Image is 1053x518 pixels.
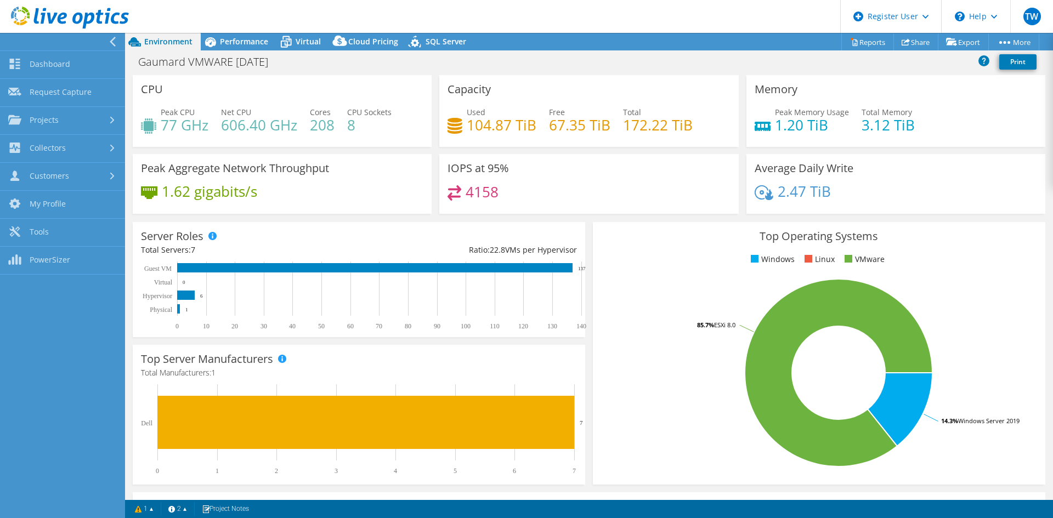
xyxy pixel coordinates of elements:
[289,322,296,330] text: 40
[461,322,471,330] text: 100
[175,322,179,330] text: 0
[467,107,485,117] span: Used
[842,253,885,265] li: VMware
[490,244,505,255] span: 22.8
[216,467,219,475] text: 1
[467,119,536,131] h4: 104.87 TiB
[347,322,354,330] text: 60
[513,467,516,475] text: 6
[490,322,500,330] text: 110
[310,119,335,131] h4: 208
[426,36,466,47] span: SQL Server
[154,278,173,286] text: Virtual
[161,502,195,516] a: 2
[275,467,278,475] text: 2
[394,467,397,475] text: 4
[296,36,321,47] span: Virtual
[802,253,835,265] li: Linux
[150,306,172,314] text: Physical
[448,83,491,95] h3: Capacity
[714,321,735,329] tspan: ESXi 8.0
[623,119,693,131] h4: 172.22 TiB
[261,322,267,330] text: 30
[841,33,894,50] a: Reports
[191,244,195,255] span: 7
[938,33,989,50] a: Export
[1023,8,1041,25] span: TW
[549,119,610,131] h4: 67.35 TiB
[466,186,499,198] h4: 4158
[778,185,831,197] h4: 2.47 TiB
[755,162,853,174] h3: Average Daily Write
[580,419,583,426] text: 7
[775,119,849,131] h4: 1.20 TiB
[141,230,203,242] h3: Server Roles
[576,322,586,330] text: 140
[318,322,325,330] text: 50
[220,36,268,47] span: Performance
[141,244,359,256] div: Total Servers:
[185,307,188,312] text: 1
[518,322,528,330] text: 120
[434,322,440,330] text: 90
[133,56,285,68] h1: Gaumard VMWARE [DATE]
[200,293,203,299] text: 6
[405,322,411,330] text: 80
[454,467,457,475] text: 5
[623,107,641,117] span: Total
[141,353,273,365] h3: Top Server Manufacturers
[162,185,257,197] h4: 1.62 gigabits/s
[231,322,238,330] text: 20
[310,107,331,117] span: Cores
[127,502,161,516] a: 1
[348,36,398,47] span: Cloud Pricing
[862,119,915,131] h4: 3.12 TiB
[955,12,965,21] svg: \n
[697,321,714,329] tspan: 85.7%
[999,54,1037,70] a: Print
[601,230,1037,242] h3: Top Operating Systems
[141,83,163,95] h3: CPU
[578,266,586,271] text: 137
[376,322,382,330] text: 70
[161,107,195,117] span: Peak CPU
[448,162,509,174] h3: IOPS at 95%
[141,162,329,174] h3: Peak Aggregate Network Throughput
[194,502,257,516] a: Project Notes
[141,419,152,427] text: Dell
[221,107,251,117] span: Net CPU
[547,322,557,330] text: 130
[183,280,185,285] text: 0
[335,467,338,475] text: 3
[958,417,1020,425] tspan: Windows Server 2019
[862,107,912,117] span: Total Memory
[748,253,795,265] li: Windows
[144,265,172,272] text: Guest VM
[755,83,797,95] h3: Memory
[347,107,392,117] span: CPU Sockets
[161,119,208,131] h4: 77 GHz
[573,467,576,475] text: 7
[893,33,938,50] a: Share
[156,467,159,475] text: 0
[211,367,216,378] span: 1
[988,33,1039,50] a: More
[141,367,577,379] h4: Total Manufacturers:
[549,107,565,117] span: Free
[359,244,576,256] div: Ratio: VMs per Hypervisor
[941,417,958,425] tspan: 14.3%
[144,36,193,47] span: Environment
[221,119,297,131] h4: 606.40 GHz
[203,322,210,330] text: 10
[347,119,392,131] h4: 8
[775,107,849,117] span: Peak Memory Usage
[143,292,172,300] text: Hypervisor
